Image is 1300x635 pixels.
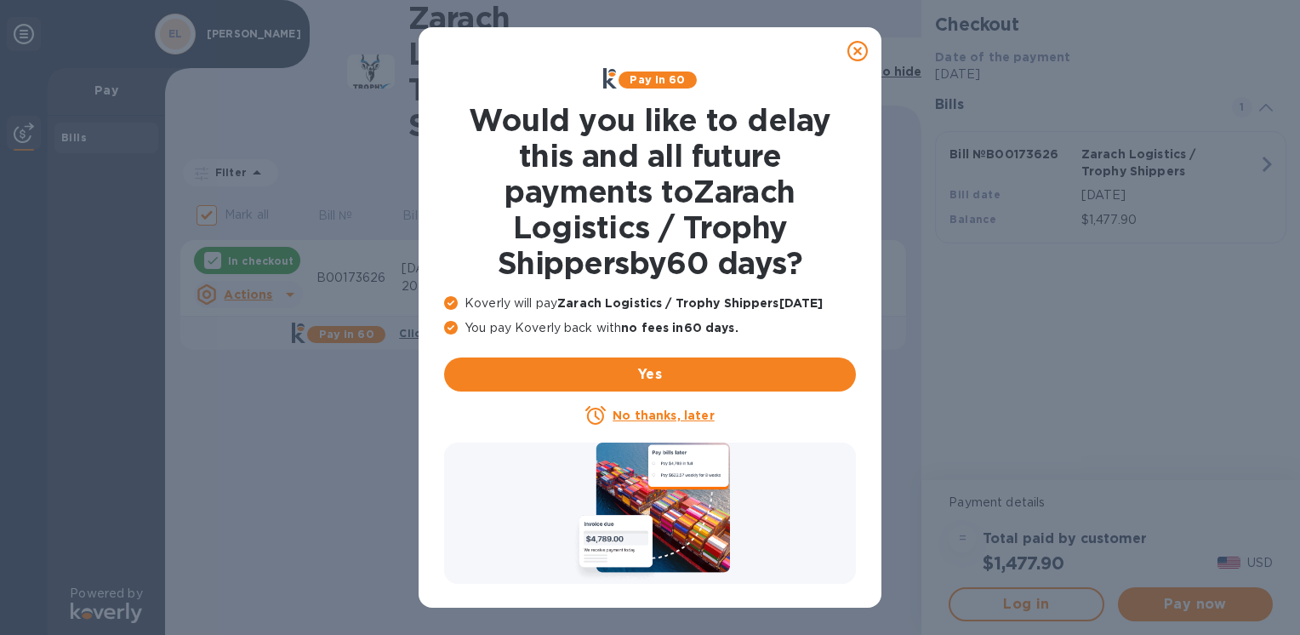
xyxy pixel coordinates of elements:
[557,296,823,310] b: Zarach Logistics / Trophy Shippers [DATE]
[630,73,685,86] b: Pay in 60
[458,364,842,385] span: Yes
[444,102,856,281] h1: Would you like to delay this and all future payments to Zarach Logistics / Trophy Shippers by 60 ...
[621,321,738,335] b: no fees in 60 days .
[444,319,856,337] p: You pay Koverly back with
[444,295,856,312] p: Koverly will pay
[444,358,856,392] button: Yes
[613,409,714,422] u: No thanks, later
